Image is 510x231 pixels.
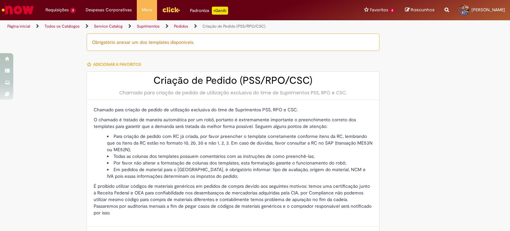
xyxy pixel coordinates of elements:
[70,8,76,13] span: 3
[93,62,141,67] span: Adicionar a Favoritos
[87,58,145,71] button: Adicionar a Favoritos
[471,7,505,13] span: [PERSON_NAME]
[137,24,160,29] a: Suprimentos
[94,75,373,86] h2: Criação de Pedido (PSS/RPO/CSC)
[45,7,69,13] span: Requisições
[86,7,132,13] span: Despesas Corporativas
[1,3,35,17] img: ServiceNow
[107,153,373,160] li: Todas as colunas dos templates possuem comentários com as instruções de como preenchê-las;
[87,34,380,51] div: Obrigatório anexar um dos templates disponíveis.
[107,166,373,179] li: Em pedidos de material para o [GEOGRAPHIC_DATA], é obrigatório informar: tipo de avaliação, orige...
[190,7,228,15] div: Padroniza
[107,160,373,166] li: Por favor não alterar a formatação de colunas dos templates, esta formatação garante o funcioname...
[94,24,123,29] a: Service Catalog
[94,116,373,130] p: O chamado é tratado de maneira automática por um robô, portanto é extremamente importante o preen...
[44,24,80,29] a: Todos os Catálogos
[162,5,180,15] img: click_logo_yellow_360x200.png
[389,8,395,13] span: 6
[107,133,373,153] li: Para criação de pedido com RC já criada, por favor preencher o template corretamente conforme ite...
[174,24,188,29] a: Pedidos
[94,183,373,216] p: É proibido utilizar códigos de materiais genéricos em pedidos de compra devido aos seguintes moti...
[5,20,335,33] ul: Trilhas de página
[370,7,388,13] span: Favoritos
[411,7,435,13] span: Rascunhos
[405,7,435,13] a: Rascunhos
[203,24,266,29] a: Criação de Pedido (PSS/RPO/CSC)
[212,7,228,15] p: +GenAi
[94,106,373,113] p: Chamado para criação de pedido de utilização exclusiva do time de Suprimentos PSS, RPO e CSC.
[142,7,152,13] span: More
[7,24,30,29] a: Página inicial
[94,89,373,96] div: Chamado para criação de pedido de utilização exclusiva do time de Suprimentos PSS, RPO e CSC.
